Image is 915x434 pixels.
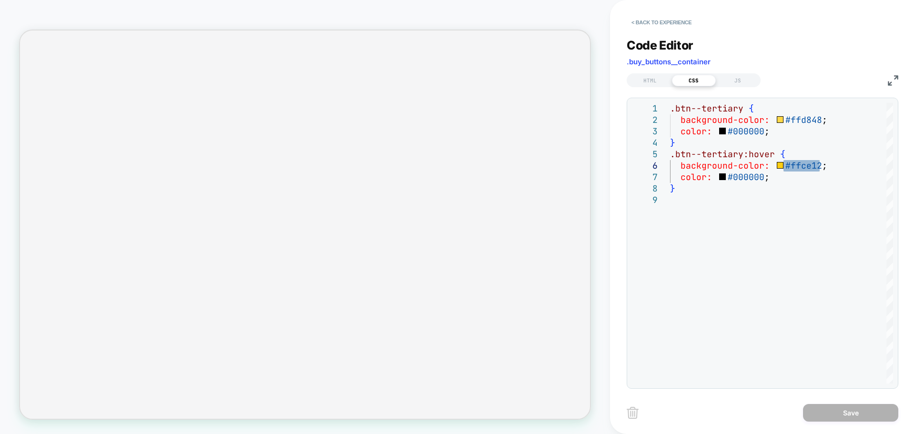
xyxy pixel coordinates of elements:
span: Theme: MAIN [349,7,386,22]
span: ; [822,160,827,171]
span: color: [681,172,712,182]
span: #000000 [728,172,764,182]
button: < Back to experience [627,15,696,30]
span: Code Editor [627,38,693,52]
span: ; [764,126,770,137]
span: { [780,149,785,160]
div: 3 [632,126,658,137]
div: CSS [672,75,716,86]
span: } [670,137,675,148]
span: { [749,103,754,114]
div: JS [716,75,760,86]
span: .btn--tertiary [670,103,743,114]
span: background-color: [681,160,770,171]
span: #ffd848 [785,114,822,125]
div: 2 [632,114,658,126]
span: } [670,183,675,194]
span: background-color: [681,114,770,125]
span: ; [764,172,770,182]
span: #ffce12 [785,160,822,171]
span: .buy_buttons__container [627,57,711,66]
div: 6 [632,160,658,172]
div: HTML [628,75,672,86]
button: Save [803,404,898,422]
img: fullscreen [888,75,898,86]
div: 5 [632,149,658,160]
img: delete [627,407,639,419]
div: 4 [632,137,658,149]
div: 1 [632,103,658,114]
span: ; [822,114,827,125]
div: 8 [632,183,658,194]
span: color: [681,126,712,137]
span: #000000 [728,126,764,137]
span: PRODUCT: Klydoclock [klydo clock] [239,7,330,22]
span: .btn--tertiary:hover [670,149,775,160]
div: 7 [632,172,658,183]
div: 9 [632,194,658,206]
